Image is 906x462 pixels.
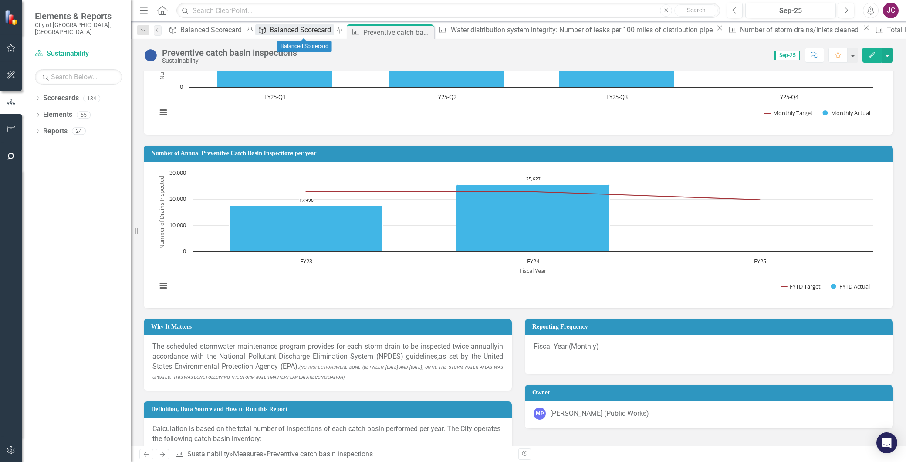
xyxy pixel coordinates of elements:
a: Number of storm drains/inlets cleaned [725,24,861,35]
text: FY25-Q1 [264,93,286,101]
div: » » [175,449,512,459]
button: Search [674,4,718,17]
div: Preventive catch basin inspections [267,450,373,458]
span: INSPECTIONS [308,365,336,370]
div: 134 [83,95,100,102]
button: Show Monthly Actual [823,109,870,117]
g: FYTD Actual, series 2 of 2. Bar series with 3 bars. [230,173,761,252]
text: 0 [180,83,183,91]
img: Information Unavailable [144,48,158,62]
text: 17,496 [299,197,314,203]
p: Calculation is based on the total number of inspections of each catch basin performed per year. T... [152,424,503,446]
input: Search ClearPoint... [176,3,720,18]
text: FY23 [300,257,312,265]
span: Search [687,7,706,14]
h3: Owner [532,389,889,396]
a: Scorecards [43,93,79,103]
div: [PERSON_NAME] (Public Works) [550,409,649,419]
text: FY25-Q4 [777,93,799,101]
div: 55 [77,111,91,119]
a: Sustainability [187,450,230,458]
h3: Why It Matters [151,323,507,330]
div: MP [534,408,546,420]
path: FY24, 25,627. FYTD Actual. [456,184,610,251]
button: View chart menu, Chart [157,106,169,119]
span: Sep-25 [774,51,800,60]
a: Elements [43,110,72,120]
div: Sustainability [162,58,297,64]
button: View chart menu, Chart [157,280,169,292]
a: Measures [233,450,263,458]
text: 0 [183,247,186,255]
div: Preventive catch basin inspections [363,27,432,38]
div: Water distribution system integrity: Number of leaks per 100 miles of distribution pipe [451,24,714,35]
a: Reports [43,126,68,136]
a: Balanced Scorecard [166,24,244,35]
a: Balanced Scorecard [255,24,334,35]
text: Number of Drains Inspected [158,7,166,80]
div: Preventive catch basin inspections [162,48,297,58]
text: Monthly Actual [831,109,870,117]
span: Elements & Reports [35,11,122,21]
p: Fiscal Year (Monthly) [534,342,884,353]
text: 10,000 [169,221,186,229]
div: Chart. Highcharts interactive chart. [152,169,884,299]
text: FY25-Q3 [606,93,628,101]
div: Number of storm drains/inlets cleaned [740,24,861,35]
p: The scheduled stormwater maintenance program provides for each storm drain to be inspected twice ... [152,342,503,381]
text: Fiscal Year [520,266,547,274]
text: FYTD Actual [839,282,870,290]
button: Sep-25 [745,3,836,18]
text: FYTD Target [790,282,821,290]
input: Search Below... [35,69,122,85]
text: FY25 [754,257,766,265]
div: 24 [72,128,86,135]
div: Balanced Scorecard [270,24,334,35]
text: 25,627 [526,176,541,182]
h3: Number of Annual Preventive Catch Basin Inspections per year [151,150,889,156]
button: Show Monthly Target [764,109,813,117]
svg: Interactive chart [152,169,878,299]
img: ClearPoint Strategy [4,10,20,25]
div: Balanced Scorecard [180,24,244,35]
text: Monthly Target [773,109,813,117]
h3: Reporting Frequency [532,323,889,330]
button: Show FYTD Target [781,283,821,290]
text: FY24 [527,257,540,265]
path: FY23, 17,496. FYTD Actual. [230,206,383,251]
button: Show FYTD Actual [831,283,870,290]
h3: Definition, Data Source and How to Run this Report [151,406,507,412]
text: 20,000 [169,195,186,203]
text: 30,000 [169,169,186,177]
a: Water distribution system integrity: Number of leaks per 100 miles of distribution pipe [436,24,714,35]
text: Number of Drains Inspected [158,176,166,249]
a: Sustainability [35,49,122,59]
div: Open Intercom Messenger [876,432,897,453]
button: JC [883,3,899,18]
small: City of [GEOGRAPHIC_DATA], [GEOGRAPHIC_DATA] [35,21,122,36]
text: FY25-Q2 [435,93,456,101]
div: Sep-25 [748,6,833,16]
div: Balanced Scorecard [277,41,332,52]
span: (NO WERE DONE (BETWEEN [DATE] AND [DATE]) UNTIL THE STORM WATER ATLAS WAS UPDATED. THIS WAS DONE ... [152,365,503,380]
